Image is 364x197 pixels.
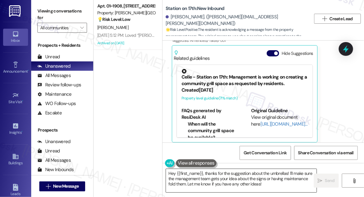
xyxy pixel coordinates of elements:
[207,38,218,43] span: Praise ,
[3,121,28,137] a: Insights •
[322,16,327,21] i: 
[251,108,288,114] b: Original Guideline
[166,169,317,192] textarea: Hey {{first_name}}, thanks for the suggestion about the umbrellas! I'll make sure the management ...
[260,121,308,127] a: [URL][DOMAIN_NAME]…
[97,10,155,16] div: Property: [PERSON_NAME][GEOGRAPHIC_DATA]
[53,183,79,190] span: New Message
[298,150,354,156] span: Share Conversation via email
[218,38,226,43] span: Pool
[40,23,77,33] input: All communities
[3,90,28,107] a: Site Visit •
[39,181,85,191] button: New Message
[174,50,210,62] div: Related guidelines
[37,54,60,60] div: Unread
[37,110,62,116] div: Escalate
[37,72,71,79] div: All Messages
[97,17,130,22] strong: 💡 Risk Level: Low
[31,42,93,49] div: Prospects + Residents
[188,121,238,141] li: When will the community grill space be available?
[37,100,76,107] div: WO Follow-ups
[166,27,198,32] strong: 🌟 Risk Level: Positive
[166,5,225,12] b: Station on 17th: New Inbound
[182,69,308,87] div: Celle - Station on 17th: Management is working on creating a community grill space as requested b...
[318,178,322,183] i: 
[37,6,87,23] label: Viewing conversations for
[37,148,60,154] div: Unread
[251,114,308,127] div: View original document here
[244,150,287,156] span: Get Conversation Link
[182,87,308,94] div: Created [DATE]
[9,5,22,17] img: ResiDesk Logo
[97,39,156,47] div: Archived on [DATE]
[282,50,313,57] label: Hide Suggestions
[182,108,221,120] b: FAQs generated by ResiDesk AI
[240,146,291,160] button: Get Conversation Link
[97,3,155,9] div: Apt. 01~1908, [STREET_ADDRESS][PERSON_NAME]
[28,68,29,73] span: •
[325,177,335,184] span: Send
[80,25,84,30] i: 
[97,25,129,30] span: [PERSON_NAME]
[314,174,339,188] button: Send
[97,32,285,38] div: [DATE] 5:12 PM: Loved “[PERSON_NAME] ([PERSON_NAME][GEOGRAPHIC_DATA]): Got it! I'll pass this in…”
[166,26,311,46] span: : The resident is acknowledging a message from the property management team. The original message...
[46,184,51,189] i: 
[37,82,81,88] div: Review follow-ups
[37,166,74,173] div: New Inbounds
[330,16,353,22] span: Create Lead
[3,29,28,46] a: Inbox
[22,99,23,103] span: •
[294,146,358,160] button: Share Conversation via email
[172,36,344,45] div: Tagged as:
[37,91,72,98] div: Maintenance
[3,151,28,168] a: Buildings
[31,127,93,133] div: Prospects
[37,138,70,145] div: Unanswered
[352,178,357,183] i: 
[314,14,361,24] button: Create Lead
[166,14,306,27] div: [PERSON_NAME]. ([PERSON_NAME][EMAIL_ADDRESS][PERSON_NAME][DOMAIN_NAME])
[37,63,70,70] div: Unanswered
[37,157,71,164] div: All Messages
[182,95,308,102] div: Property level guideline ( 71 % match)
[190,38,207,43] span: Amenities ,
